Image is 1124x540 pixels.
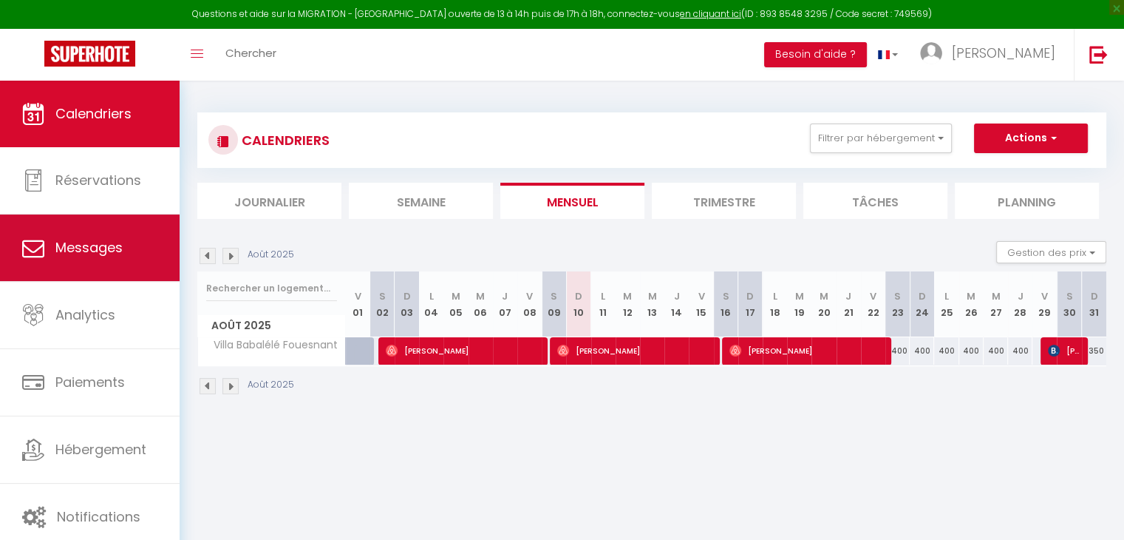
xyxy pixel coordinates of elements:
th: 22 [861,271,885,337]
span: [PERSON_NAME] [1048,337,1080,365]
abbr: D [746,289,754,303]
th: 03 [395,271,419,337]
abbr: L [429,289,434,303]
th: 05 [443,271,468,337]
img: logout [1089,45,1108,64]
li: Trimestre [652,183,796,219]
abbr: V [355,289,361,303]
a: Chercher [214,29,287,81]
abbr: L [773,289,777,303]
th: 16 [714,271,738,337]
abbr: D [403,289,411,303]
span: [PERSON_NAME] [952,44,1055,62]
th: 07 [493,271,517,337]
th: 11 [591,271,616,337]
th: 09 [542,271,566,337]
abbr: L [944,289,949,303]
a: ... [PERSON_NAME] [909,29,1074,81]
th: 17 [738,271,763,337]
li: Mensuel [500,183,644,219]
abbr: S [1066,289,1072,303]
input: Rechercher un logement... [206,275,337,302]
img: ... [920,42,942,64]
th: 24 [910,271,934,337]
abbr: M [795,289,804,303]
p: Août 2025 [248,248,294,262]
abbr: S [894,289,901,303]
a: en cliquant ici [680,7,741,20]
span: [PERSON_NAME] [386,337,540,365]
th: 02 [370,271,395,337]
th: 19 [787,271,811,337]
th: 12 [616,271,640,337]
span: Villa Babalélé Fouesnant [200,337,341,354]
div: 400 [984,337,1008,365]
abbr: J [1018,289,1023,303]
abbr: M [452,289,460,303]
abbr: D [919,289,926,303]
img: Super Booking [44,41,135,67]
th: 04 [419,271,443,337]
th: 20 [811,271,836,337]
abbr: V [698,289,704,303]
th: 27 [984,271,1008,337]
abbr: S [723,289,729,303]
th: 25 [934,271,958,337]
li: Semaine [349,183,493,219]
abbr: M [648,289,657,303]
abbr: S [379,289,386,303]
li: Tâches [803,183,947,219]
span: Août 2025 [198,315,345,337]
span: Messages [55,238,123,257]
abbr: D [575,289,582,303]
th: 14 [664,271,689,337]
abbr: M [476,289,485,303]
abbr: V [526,289,533,303]
span: Paiements [55,373,125,391]
abbr: M [623,289,632,303]
abbr: V [1041,289,1048,303]
span: Hébergement [55,440,146,459]
th: 31 [1082,271,1106,337]
span: Chercher [225,45,276,61]
th: 15 [689,271,713,337]
th: 29 [1032,271,1057,337]
abbr: D [1091,289,1098,303]
button: Gestion des prix [996,241,1106,263]
button: Besoin d'aide ? [764,42,867,67]
h3: CALENDRIERS [238,124,330,157]
abbr: L [601,289,605,303]
abbr: J [502,289,508,303]
th: 01 [346,271,370,337]
th: 10 [566,271,590,337]
abbr: M [991,289,1000,303]
button: Actions [974,124,1088,153]
abbr: J [674,289,680,303]
span: Analytics [55,306,115,324]
abbr: M [967,289,975,303]
abbr: M [820,289,828,303]
abbr: S [551,289,557,303]
button: Filtrer par hébergement [810,124,952,153]
div: 350 [1082,337,1106,365]
abbr: J [845,289,851,303]
span: Réservations [55,171,141,189]
span: [PERSON_NAME] [729,337,884,365]
abbr: V [870,289,876,303]
div: 400 [959,337,984,365]
th: 18 [763,271,787,337]
th: 06 [469,271,493,337]
div: 400 [885,337,910,365]
th: 13 [640,271,664,337]
div: 400 [910,337,934,365]
div: 400 [1008,337,1032,365]
p: Août 2025 [248,378,294,392]
div: 400 [934,337,958,365]
th: 23 [885,271,910,337]
th: 30 [1057,271,1081,337]
th: 08 [517,271,542,337]
th: 21 [837,271,861,337]
th: 28 [1008,271,1032,337]
span: [PERSON_NAME] [557,337,712,365]
li: Journalier [197,183,341,219]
